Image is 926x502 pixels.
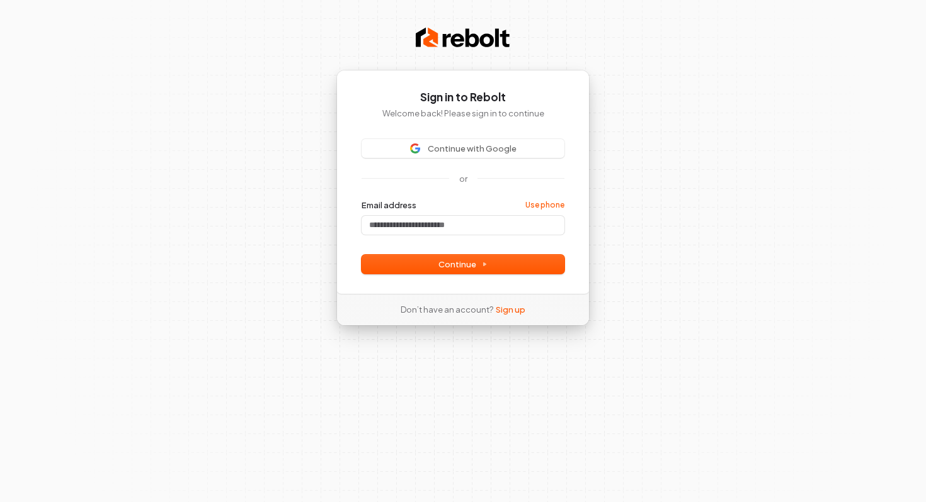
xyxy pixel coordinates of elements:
span: Continue [438,259,488,270]
img: Sign in with Google [410,143,420,153]
label: Email address [362,199,416,211]
h1: Sign in to Rebolt [362,90,564,105]
p: or [459,173,467,184]
span: Don’t have an account? [401,304,493,315]
p: Welcome back! Please sign in to continue [362,108,564,119]
button: Continue [362,255,564,274]
a: Sign up [496,304,525,315]
a: Use phone [525,200,564,210]
button: Sign in with GoogleContinue with Google [362,139,564,158]
img: Rebolt Logo [416,25,510,50]
span: Continue with Google [428,143,517,154]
